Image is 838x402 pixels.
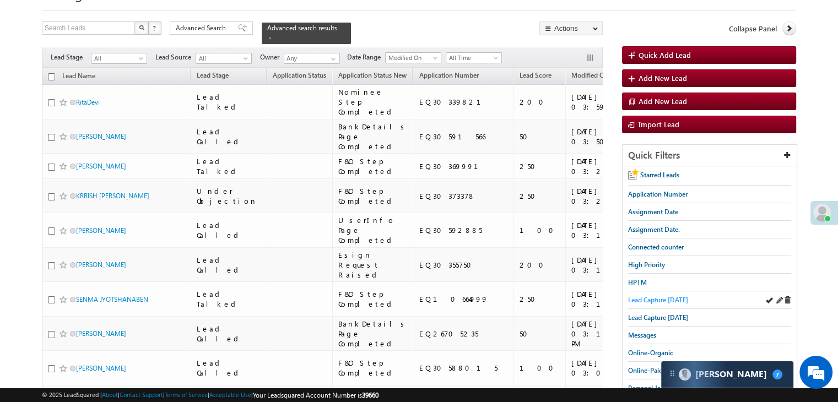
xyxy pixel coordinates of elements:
a: [PERSON_NAME] [76,260,126,269]
div: Under Objection [197,186,262,206]
a: About [102,391,118,398]
div: [DATE] 03:15 PM [571,220,641,240]
div: 200 [520,260,560,270]
div: 200 [520,97,560,107]
span: Personal Jan. [628,384,666,392]
span: 7 [772,370,782,379]
a: Acceptable Use [209,391,251,398]
span: Starred Leads [640,171,679,179]
span: Assignment Date [628,208,678,216]
div: Lead Called [197,358,262,378]
div: Lead Talked [197,92,262,112]
img: d_60004797649_company_0_60004797649 [19,58,46,72]
div: UserInfo Page Completed [338,215,408,245]
button: ? [148,21,161,35]
a: Application Number [413,69,484,84]
a: RitaDevi [76,98,100,106]
span: Date Range [347,52,385,62]
div: Lead Called [197,220,262,240]
div: F&O Step Completed [338,358,408,378]
a: KRRISH [PERSON_NAME] [76,192,149,200]
span: Quick Add Lead [639,50,691,59]
div: [DATE] 03:23 PM [571,156,641,176]
div: Lead Talked [197,156,262,176]
span: Owner [260,52,284,62]
div: 100 [520,363,560,373]
span: 39660 [362,391,379,399]
span: All [196,53,248,63]
span: Application Number [419,71,478,79]
div: EQ26705235 [419,329,509,339]
div: Lead Called [197,127,262,146]
div: Nominee Step Completed [338,87,408,117]
span: Lead Stage [51,52,91,62]
a: Terms of Service [165,391,208,398]
div: F&O Step Completed [338,186,408,206]
input: Type to Search [284,53,340,64]
div: carter-dragCarter[PERSON_NAME]7 [661,361,794,388]
div: F&O Step Completed [338,289,408,309]
a: Application Status New [333,69,412,84]
span: Lead Capture [DATE] [628,296,688,304]
div: EQ30339821 [419,97,509,107]
div: EQ30588015 [419,363,509,373]
span: Messages [628,331,656,339]
a: All [196,53,252,64]
a: Application Status [267,69,332,84]
div: EQ30373378 [419,191,509,201]
div: [DATE] 03:22 PM [571,186,641,206]
em: Start Chat [150,316,200,331]
div: [DATE] 03:50 PM [571,127,641,146]
span: Modified On [571,71,608,79]
a: [PERSON_NAME] [76,329,126,338]
div: Lead Called [197,324,262,344]
input: Check all records [48,73,55,80]
a: SENMA JYOTSHANABEN [76,295,148,303]
span: Modified On [386,53,438,63]
div: Esign Request Raised [338,250,408,280]
span: Lead Score [520,71,552,79]
span: Add New Lead [639,73,687,83]
button: Actions [539,21,603,35]
div: Lead Called [197,255,262,275]
div: 250 [520,161,560,171]
span: Advanced Search [176,23,229,33]
span: Assignment Date. [628,225,680,233]
span: Lead Capture [DATE] [628,313,688,322]
span: Online-Organic [628,349,673,357]
a: Lead Name [57,70,101,84]
span: Connected counter [628,243,684,251]
div: EQ30355750 [419,260,509,270]
div: EQ30591566 [419,132,509,142]
div: Chat with us now [57,58,185,72]
img: carter-drag [668,369,677,378]
span: High Priority [628,260,665,269]
a: Lead Score [514,69,557,84]
span: Advanced search results [267,24,337,32]
a: [PERSON_NAME] [76,226,126,235]
span: Collapse Panel [729,24,777,34]
img: Search [139,25,144,30]
div: Lead Talked [197,289,262,309]
span: Lead Stage [197,71,229,79]
div: Minimize live chat window [181,6,207,32]
div: BankDetails Page Completed [338,122,408,151]
div: EQ30592885 [419,225,509,235]
span: Your Leadsquared Account Number is [253,391,379,399]
div: 50 [520,329,560,339]
div: 100 [520,225,560,235]
div: F&O Step Completed [338,156,408,176]
a: [PERSON_NAME] [76,162,126,170]
div: [DATE] 03:15 PM [571,255,641,275]
div: 50 [520,132,560,142]
img: Carter [679,368,691,381]
span: Application Status New [338,71,407,79]
a: All [91,53,147,64]
a: All Time [446,52,502,63]
span: Online-Paid [628,366,663,374]
div: BankDetails Page Completed [338,319,408,349]
div: 250 [520,191,560,201]
span: Application Status [273,71,326,79]
textarea: Type your message and hit 'Enter' [14,102,201,306]
a: Modified On [385,52,441,63]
